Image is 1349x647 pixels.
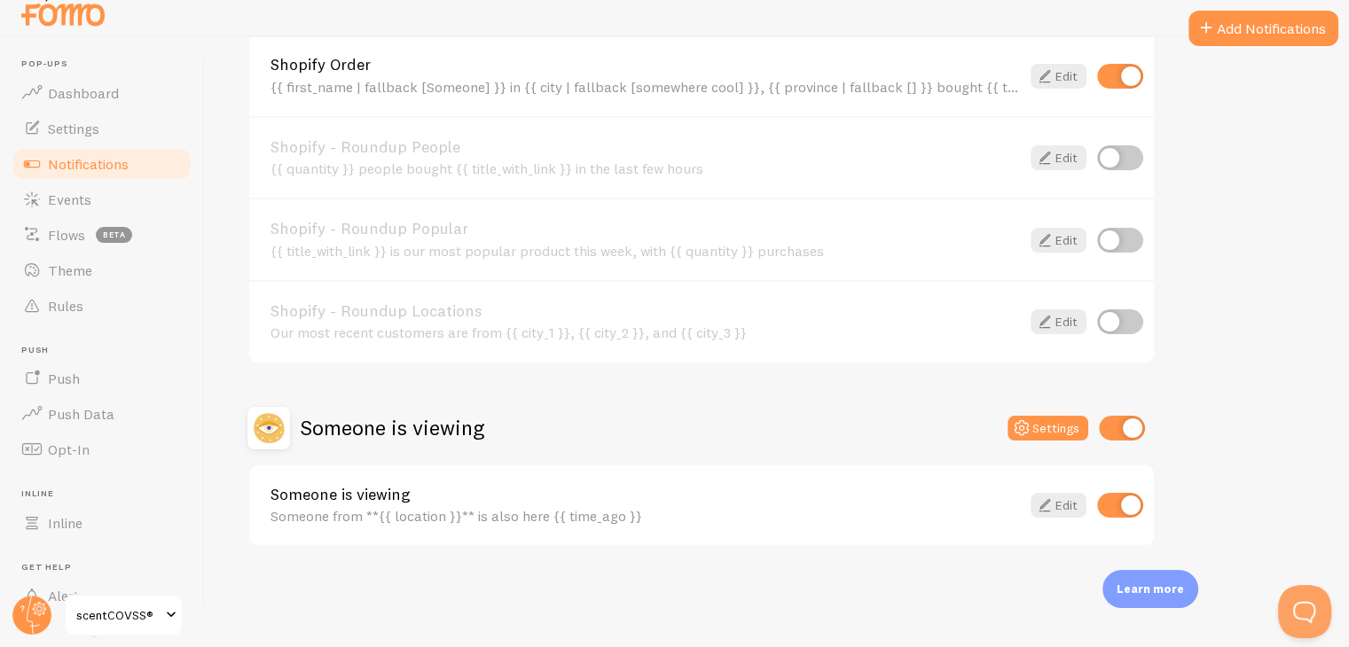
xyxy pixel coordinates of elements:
[48,297,83,315] span: Rules
[11,253,193,288] a: Theme
[96,227,132,243] span: beta
[21,345,193,356] span: Push
[11,578,193,613] a: Alerts
[1102,570,1198,608] div: Learn more
[1031,145,1086,170] a: Edit
[271,303,1020,319] a: Shopify - Roundup Locations
[247,407,290,449] img: Someone is viewing
[1008,416,1088,440] button: Settings
[1031,64,1086,89] a: Edit
[1188,11,1338,46] button: Add Notifications
[48,514,82,532] span: Inline
[11,111,193,146] a: Settings
[271,79,1020,95] div: {{ first_name | fallback [Someone] }} in {{ city | fallback [somewhere cool] }}, {{ province | fa...
[48,84,119,102] span: Dashboard
[11,182,193,217] a: Events
[48,405,114,423] span: Push Data
[48,191,91,208] span: Events
[21,58,193,70] span: Pop-ups
[48,120,99,137] span: Settings
[11,146,193,182] a: Notifications
[271,139,1020,155] a: Shopify - Roundup People
[21,562,193,573] span: Get Help
[64,594,184,636] a: scentCOVSS®
[11,432,193,467] a: Opt-In
[271,508,1020,524] div: Someone from **{{ location }}** is also here {{ time_ago }}
[301,414,484,441] h2: Someone is viewing
[48,370,80,387] span: Push
[1031,228,1086,253] a: Edit
[271,487,1020,503] a: Someone is viewing
[48,155,129,173] span: Notifications
[271,324,1020,340] div: Our most recent customers are from {{ city_1 }}, {{ city_2 }}, and {{ city_3 }}
[1278,585,1331,638] iframe: Help Scout Beacon - Open
[48,587,86,604] span: Alerts
[11,288,193,323] a: Rules
[48,226,85,244] span: Flows
[11,75,193,111] a: Dashboard
[11,505,193,541] a: Inline
[11,396,193,432] a: Push Data
[76,604,161,626] span: scentCOVSS®
[1031,309,1086,334] a: Edit
[1117,581,1184,597] p: Learn more
[271,243,1020,259] div: {{ title_with_link }} is our most popular product this week, with {{ quantity }} purchases
[48,440,90,458] span: Opt-In
[11,361,193,396] a: Push
[271,221,1020,237] a: Shopify - Roundup Popular
[271,160,1020,176] div: {{ quantity }} people bought {{ title_with_link }} in the last few hours
[21,488,193,500] span: Inline
[11,217,193,253] a: Flows beta
[271,57,1020,73] a: Shopify Order
[1031,493,1086,518] a: Edit
[48,261,92,279] span: Theme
